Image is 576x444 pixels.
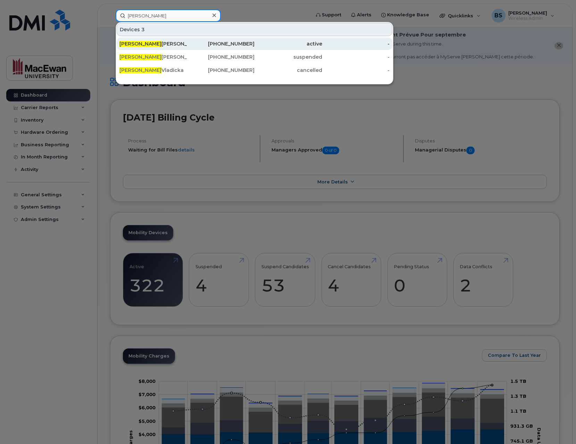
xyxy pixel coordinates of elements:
div: [PHONE_NUMBER] [187,40,255,47]
span: 3 [141,26,145,33]
div: cancelled [254,67,322,74]
div: Vladicka [119,67,187,74]
a: [PERSON_NAME]Vladicka[PHONE_NUMBER]cancelled- [117,64,392,76]
div: [PHONE_NUMBER] [187,67,255,74]
div: - [322,67,390,74]
span: [PERSON_NAME] [119,41,161,47]
div: Devices [117,23,392,36]
span: [PERSON_NAME] [119,67,161,73]
div: active [254,40,322,47]
div: - [322,40,390,47]
div: [PERSON_NAME] [119,54,187,60]
div: - [322,54,390,60]
div: [PERSON_NAME] [119,40,187,47]
div: suspended [254,54,322,60]
a: [PERSON_NAME][PERSON_NAME][PHONE_NUMBER]suspended- [117,51,392,63]
span: [PERSON_NAME] [119,54,161,60]
a: [PERSON_NAME][PERSON_NAME][PHONE_NUMBER]active- [117,38,392,50]
div: [PHONE_NUMBER] [187,54,255,60]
